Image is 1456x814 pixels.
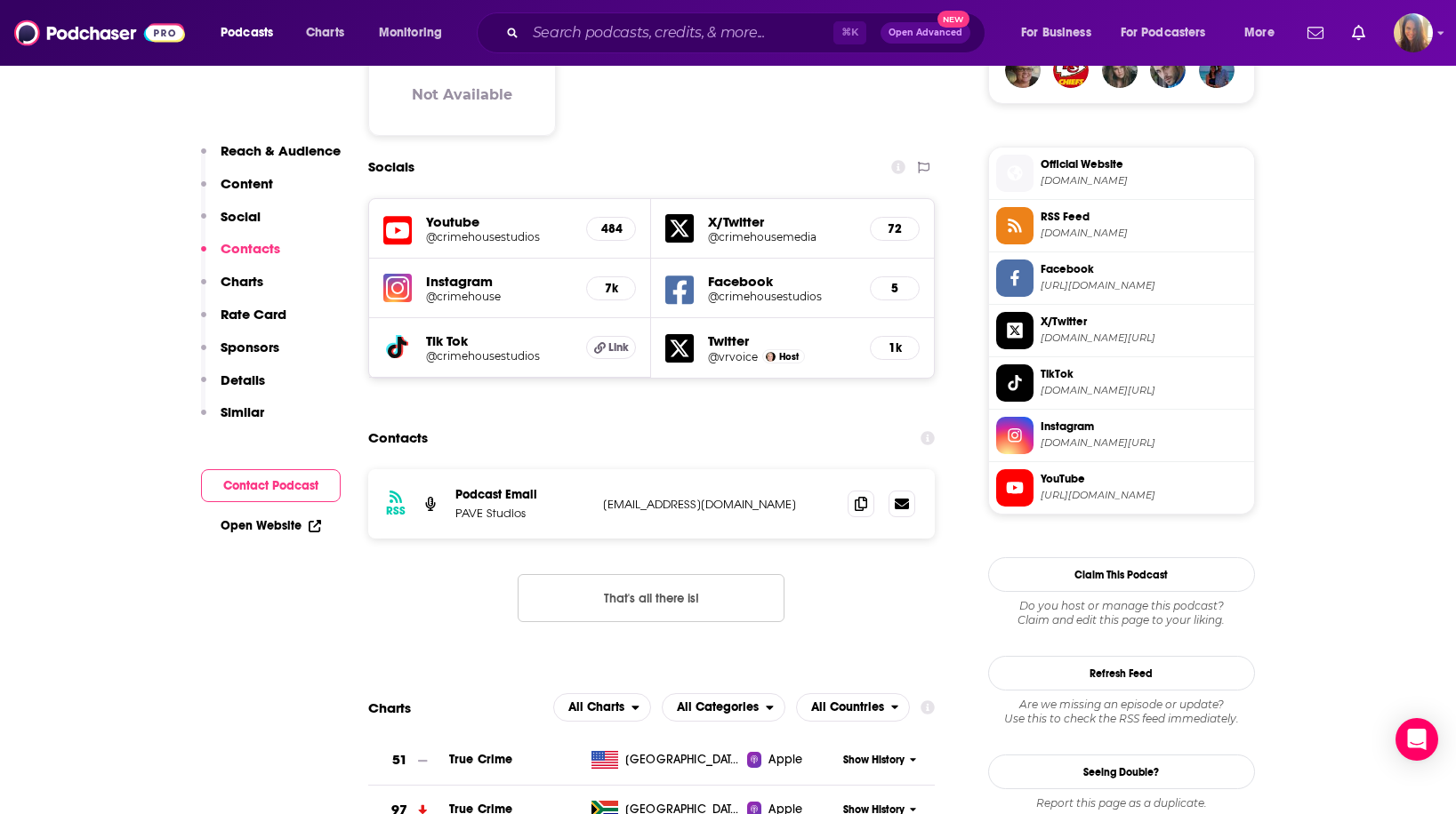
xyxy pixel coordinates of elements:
[221,273,263,290] p: Charts
[1102,52,1138,88] a: GothAtHeart777
[201,208,261,241] button: Social
[368,699,411,716] h2: Charts
[14,16,185,50] img: Podchaser - Follow, Share and Rate Podcasts
[768,751,802,769] span: Apple
[708,273,856,290] h5: Facebook
[426,332,573,349] h5: Tik Tok
[455,506,589,521] p: PAVE Studios
[426,213,573,230] h5: Youtube
[988,698,1255,726] div: Are we missing an episode or update? Use this to check the RSS feed immediately.
[1041,209,1247,225] span: RSS Feed
[1041,174,1247,188] span: pavestudios.com
[937,11,969,28] span: New
[996,312,1247,349] a: X/Twitter[DOMAIN_NAME][URL]
[201,240,280,273] button: Contacts
[221,339,279,355] p: Sponsors
[221,306,286,323] p: Rate Card
[221,208,261,225] p: Social
[1199,52,1235,88] img: mrskeller
[885,221,905,236] h5: 72
[996,469,1247,507] a: YouTube[URL][DOMAIN_NAME]
[843,753,905,768] span: Show History
[988,599,1255,627] div: Claim and edit this page to your liking.
[553,693,651,722] h2: Platforms
[996,259,1247,297] a: Facebook[URL][DOMAIN_NAME]
[455,487,589,502] p: Podcast Email
[1041,489,1247,502] span: https://www.youtube.com/@crimehousestudios
[1150,52,1186,88] img: Asphaltcowboy
[426,349,573,363] a: @crimehousestudios
[201,403,264,436] button: Similar
[201,142,341,175] button: Reach & Audience
[603,497,834,512] p: [EMAIL_ADDRESS][DOMAIN_NAME]
[881,22,970,44] button: Open AdvancedNew
[1041,436,1247,450] span: instagram.com/crimehouse
[779,351,799,363] span: Host
[708,213,856,230] h5: X/Twitter
[1041,279,1247,292] span: https://www.facebook.com/crimehousestudios
[449,752,513,767] a: True Crime
[1396,718,1438,761] div: Open Intercom Messenger
[426,230,573,243] a: @crimehousestudios
[221,20,273,45] span: Podcasts
[526,19,833,47] input: Search podcasts, credits, & more...
[201,371,265,404] button: Details
[1021,20,1091,45] span: For Business
[625,751,741,769] span: United States
[568,701,624,714] span: All Charts
[201,306,286,339] button: Rate Card
[1041,261,1247,277] span: Facebook
[811,701,884,714] span: All Countries
[221,518,321,533] a: Open Website
[988,599,1255,613] span: Do you host or manage this podcast?
[662,693,785,722] h2: Categories
[885,340,905,355] h5: 1k
[766,352,776,362] img: Vanessa Richardson
[306,20,344,45] span: Charts
[996,364,1247,402] a: TikTok[DOMAIN_NAME][URL]
[294,19,355,47] a: Charts
[412,86,512,103] h3: Not Available
[386,504,406,518] h3: RSS
[608,340,629,355] span: Link
[708,332,856,349] h5: Twitter
[996,417,1247,454] a: Instagram[DOMAIN_NAME][URL]
[368,736,449,785] a: 51
[1005,52,1041,88] img: MommaCNH
[796,693,911,722] h2: Countries
[1041,419,1247,435] span: Instagram
[553,693,651,722] button: open menu
[1109,19,1232,47] button: open menu
[1232,19,1297,47] button: open menu
[1394,13,1433,52] img: User Profile
[601,221,621,236] h5: 484
[601,281,621,296] h5: 7k
[708,290,856,303] h5: @crimehousestudios
[708,350,758,363] a: @vrvoice
[1053,52,1089,88] img: suze0220
[201,469,341,502] button: Contact Podcast
[662,693,785,722] button: open menu
[796,693,911,722] button: open menu
[996,207,1247,244] a: RSS Feed[DOMAIN_NAME]
[1041,331,1247,345] span: twitter.com/crimehousemedia
[885,281,905,296] h5: 5
[1244,20,1275,45] span: More
[221,403,264,420] p: Similar
[426,290,573,303] a: @crimehouse
[708,230,856,243] a: @crimehousemedia
[677,701,759,714] span: All Categories
[586,336,636,359] a: Link
[366,19,465,47] button: open menu
[988,656,1255,690] button: Refresh Feed
[221,142,341,159] p: Reach & Audience
[1121,20,1206,45] span: For Podcasters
